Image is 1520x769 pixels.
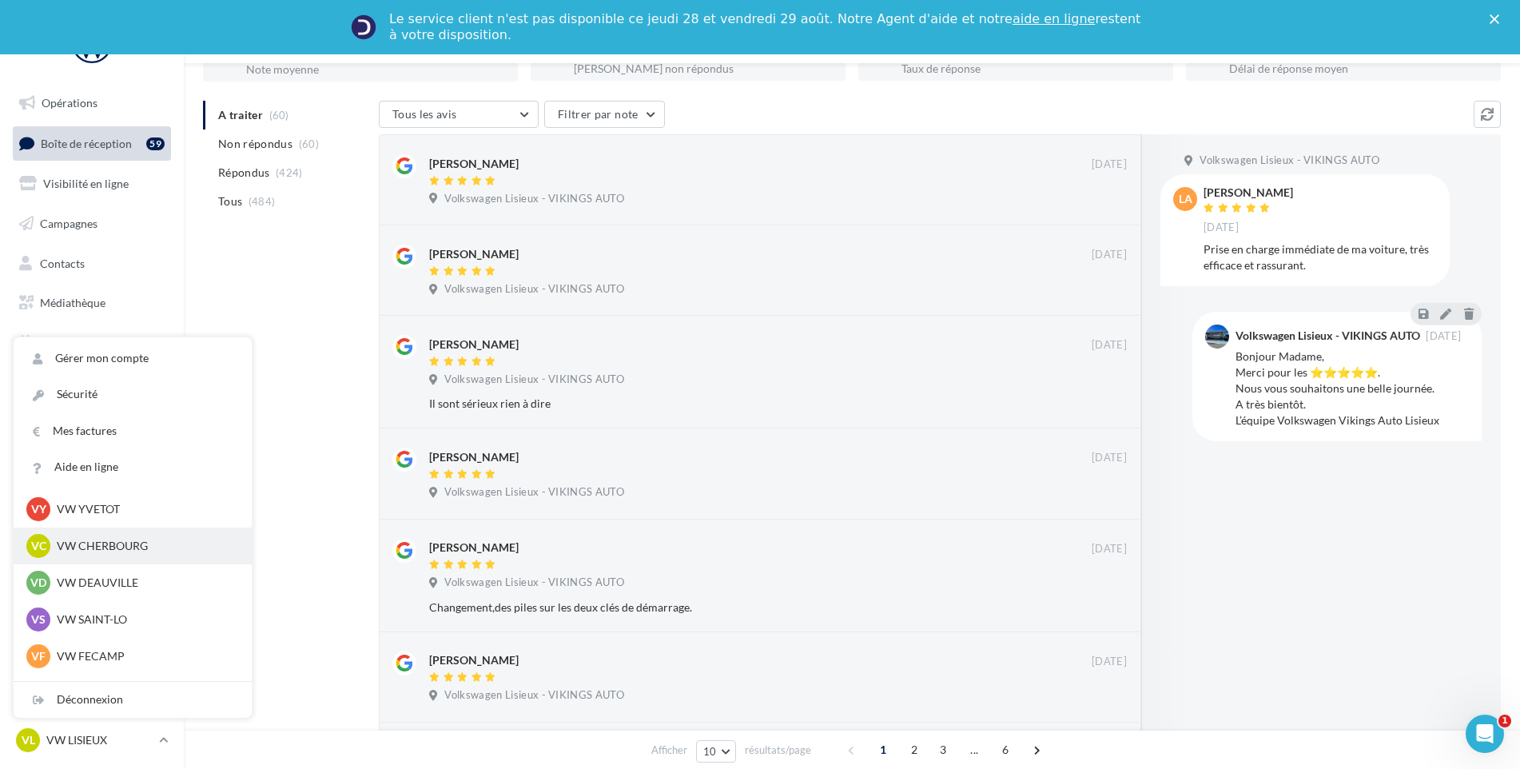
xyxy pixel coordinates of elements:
div: [PERSON_NAME] [429,156,519,172]
span: Opérations [42,96,97,110]
div: [PERSON_NAME] [429,246,519,262]
p: VW SAINT-LO [57,612,233,628]
img: Profile image for Service-Client [351,14,376,40]
span: 3 [930,737,956,763]
span: Répondus [218,165,270,181]
span: [DATE] [1092,542,1127,556]
a: PLV et print personnalisable [10,366,174,413]
span: 1 [1498,715,1511,727]
span: (484) [249,195,276,208]
div: Délai de réponse moyen [1229,63,1488,74]
p: VW CHERBOURG [57,538,233,554]
span: VY [31,501,46,517]
p: VW YVETOT [57,501,233,517]
iframe: Intercom live chat [1466,715,1504,753]
span: (60) [299,137,319,150]
span: LA [1179,191,1192,207]
p: VW FECAMP [57,648,233,664]
a: Calendrier [10,326,174,360]
span: Volkswagen Lisieux - VIKINGS AUTO [444,688,624,703]
span: ... [961,737,987,763]
span: [DATE] [1092,248,1127,262]
div: Changement,des piles sur les deux clés de démarrage. [429,600,1023,616]
span: [DATE] [1426,331,1461,341]
span: Visibilité en ligne [43,177,129,190]
span: Volkswagen Lisieux - VIKINGS AUTO [444,485,624,500]
a: Contacts [10,247,174,281]
div: [PERSON_NAME] [429,337,519,353]
span: VS [31,612,46,628]
a: aide en ligne [1013,11,1095,26]
span: VL [22,732,35,748]
div: Taux de réponse [901,63,1160,74]
div: [PERSON_NAME] [1204,187,1293,198]
span: [DATE] [1092,451,1127,465]
p: VW DEAUVILLE [57,575,233,591]
div: Fermer [1490,14,1506,24]
span: Volkswagen Lisieux - VIKINGS AUTO [444,373,624,387]
span: Boîte de réception [41,136,132,149]
span: 2 [901,737,927,763]
button: Tous les avis [379,101,539,128]
a: Gérer mon compte [14,341,252,377]
span: [DATE] [1092,655,1127,669]
div: [PERSON_NAME] [429,652,519,668]
div: Volkswagen Lisieux - VIKINGS AUTO [1235,330,1420,341]
span: Afficher [651,743,687,758]
span: résultats/page [745,743,811,758]
div: [PERSON_NAME] non répondus [574,63,833,74]
div: Déconnexion [14,682,252,718]
span: [DATE] [1092,157,1127,172]
span: Médiathèque [40,296,105,309]
div: Le service client n'est pas disponible ce jeudi 28 et vendredi 29 août. Notre Agent d'aide et not... [389,11,1144,43]
span: Calendrier [40,336,94,349]
div: Prise en charge immédiate de ma voiture, très efficace et rassurant. [1204,241,1437,273]
a: VL VW LISIEUX [13,725,171,755]
span: 10 [703,745,717,758]
span: Volkswagen Lisieux - VIKINGS AUTO [444,282,624,297]
span: Volkswagen Lisieux - VIKINGS AUTO [1200,153,1379,168]
div: Bonjour Madame, Merci pour les ⭐⭐⭐⭐⭐. Nous vous souhaitons une belle journée. A très bientôt. L’é... [1235,349,1469,428]
a: Visibilité en ligne [10,167,174,201]
button: Filtrer par note [544,101,665,128]
span: Non répondus [218,136,292,152]
button: 10 [696,740,737,763]
span: [DATE] [1092,338,1127,353]
div: Il sont sérieux rien à dire [429,396,1023,412]
div: [PERSON_NAME] [429,540,519,556]
span: Volkswagen Lisieux - VIKINGS AUTO [444,576,624,590]
span: (424) [276,166,303,179]
span: Tous [218,193,242,209]
span: Volkswagen Lisieux - VIKINGS AUTO [444,192,624,206]
span: Campagnes [40,217,97,230]
span: VD [30,575,46,591]
span: 6 [993,737,1018,763]
span: 1 [870,737,896,763]
span: Contacts [40,256,85,269]
a: Boîte de réception59 [10,126,174,161]
a: Aide en ligne [14,449,252,485]
div: [PERSON_NAME] [429,449,519,465]
span: Tous les avis [392,107,457,121]
a: Opérations [10,86,174,120]
div: Note moyenne [246,64,505,75]
a: Campagnes DataOnDemand [10,419,174,466]
span: VF [31,648,46,664]
span: [DATE] [1204,221,1239,235]
a: Sécurité [14,377,252,412]
p: VW LISIEUX [46,732,153,748]
a: Médiathèque [10,286,174,320]
a: Campagnes [10,207,174,241]
span: VC [31,538,46,554]
div: 59 [146,137,165,150]
a: Mes factures [14,413,252,449]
